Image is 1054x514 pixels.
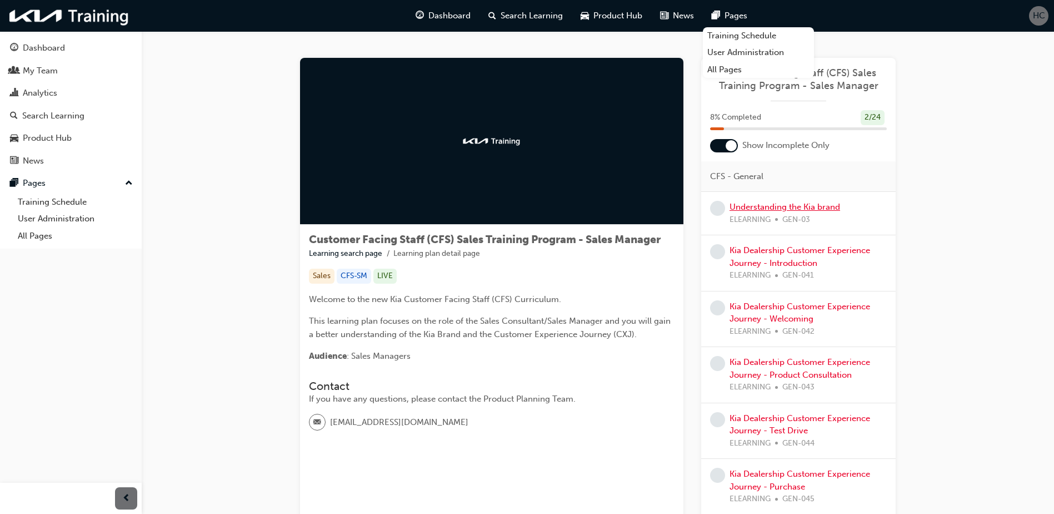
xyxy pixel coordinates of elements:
[10,111,18,121] span: search-icon
[125,176,133,191] span: up-icon
[13,210,137,228] a: User Administration
[428,9,471,22] span: Dashboard
[4,173,137,194] button: Pages
[23,132,72,145] div: Product Hub
[10,179,18,189] span: pages-icon
[4,106,137,126] a: Search Learning
[347,351,411,361] span: : Sales Managers
[1029,6,1048,26] button: HC
[710,356,725,371] span: learningRecordVerb_NONE-icon
[313,416,321,430] span: email-icon
[10,66,18,76] span: people-icon
[10,134,18,144] span: car-icon
[309,233,661,246] span: Customer Facing Staff (CFS) Sales Training Program - Sales Manager
[710,67,887,92] a: Customer Facing Staff (CFS) Sales Training Program - Sales Manager
[309,249,382,258] a: Learning search page
[4,151,137,171] a: News
[488,9,496,23] span: search-icon
[703,27,814,45] a: Training Schedule
[673,9,694,22] span: News
[13,228,137,245] a: All Pages
[309,380,675,393] h3: Contact
[710,468,725,483] span: learningRecordVerb_NONE-icon
[730,413,870,436] a: Kia Dealership Customer Experience Journey - Test Drive
[782,381,815,394] span: GEN-043
[10,88,18,98] span: chart-icon
[6,4,133,27] img: kia-training
[461,136,522,147] img: kia-training
[710,412,725,427] span: learningRecordVerb_NONE-icon
[730,437,771,450] span: ELEARNING
[4,36,137,173] button: DashboardMy TeamAnalyticsSearch LearningProduct HubNews
[581,9,589,23] span: car-icon
[416,9,424,23] span: guage-icon
[730,245,870,268] a: Kia Dealership Customer Experience Journey - Introduction
[330,416,468,429] span: [EMAIL_ADDRESS][DOMAIN_NAME]
[730,469,870,492] a: Kia Dealership Customer Experience Journey - Purchase
[782,325,815,338] span: GEN-042
[13,194,137,211] a: Training Schedule
[742,139,830,152] span: Show Incomplete Only
[703,61,814,78] a: All Pages
[122,492,131,506] span: prev-icon
[309,316,673,339] span: This learning plan focuses on the role of the Sales Consultant/Sales Manager and you will gain a ...
[407,4,479,27] a: guage-iconDashboard
[730,269,771,282] span: ELEARNING
[710,201,725,216] span: learningRecordVerb_NONE-icon
[782,269,814,282] span: GEN-041
[4,61,137,81] a: My Team
[23,65,58,77] div: My Team
[730,325,771,338] span: ELEARNING
[703,4,756,27] a: pages-iconPages
[10,156,18,166] span: news-icon
[1033,9,1045,22] span: HC
[22,110,84,122] div: Search Learning
[501,9,563,22] span: Search Learning
[725,9,747,22] span: Pages
[4,128,137,149] a: Product Hub
[710,111,761,124] span: 8 % Completed
[782,214,810,226] span: GEN-03
[393,248,480,260] li: Learning plan detail page
[572,4,651,27] a: car-iconProduct Hub
[23,155,44,167] div: News
[710,170,763,183] span: CFS - General
[710,300,725,315] span: learningRecordVerb_NONE-icon
[593,9,642,22] span: Product Hub
[309,294,561,304] span: Welcome to the new Kia Customer Facing Staff (CFS) Curriculum.
[703,44,814,61] a: User Administration
[10,43,18,53] span: guage-icon
[309,393,675,406] div: If you have any questions, please contact the Product Planning Team.
[782,437,815,450] span: GEN-044
[23,177,46,190] div: Pages
[373,269,397,284] div: LIVE
[730,493,771,506] span: ELEARNING
[730,381,771,394] span: ELEARNING
[660,9,668,23] span: news-icon
[309,269,334,284] div: Sales
[651,4,703,27] a: news-iconNews
[479,4,572,27] a: search-iconSearch Learning
[712,9,720,23] span: pages-icon
[730,202,840,212] a: Understanding the Kia brand
[782,493,815,506] span: GEN-045
[710,244,725,259] span: learningRecordVerb_NONE-icon
[337,269,371,284] div: CFS-SM
[4,83,137,103] a: Analytics
[23,42,65,55] div: Dashboard
[730,357,870,380] a: Kia Dealership Customer Experience Journey - Product Consultation
[4,38,137,58] a: Dashboard
[23,87,57,100] div: Analytics
[730,302,870,324] a: Kia Dealership Customer Experience Journey - Welcoming
[309,351,347,361] span: Audience
[861,110,885,125] div: 2 / 24
[730,214,771,226] span: ELEARNING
